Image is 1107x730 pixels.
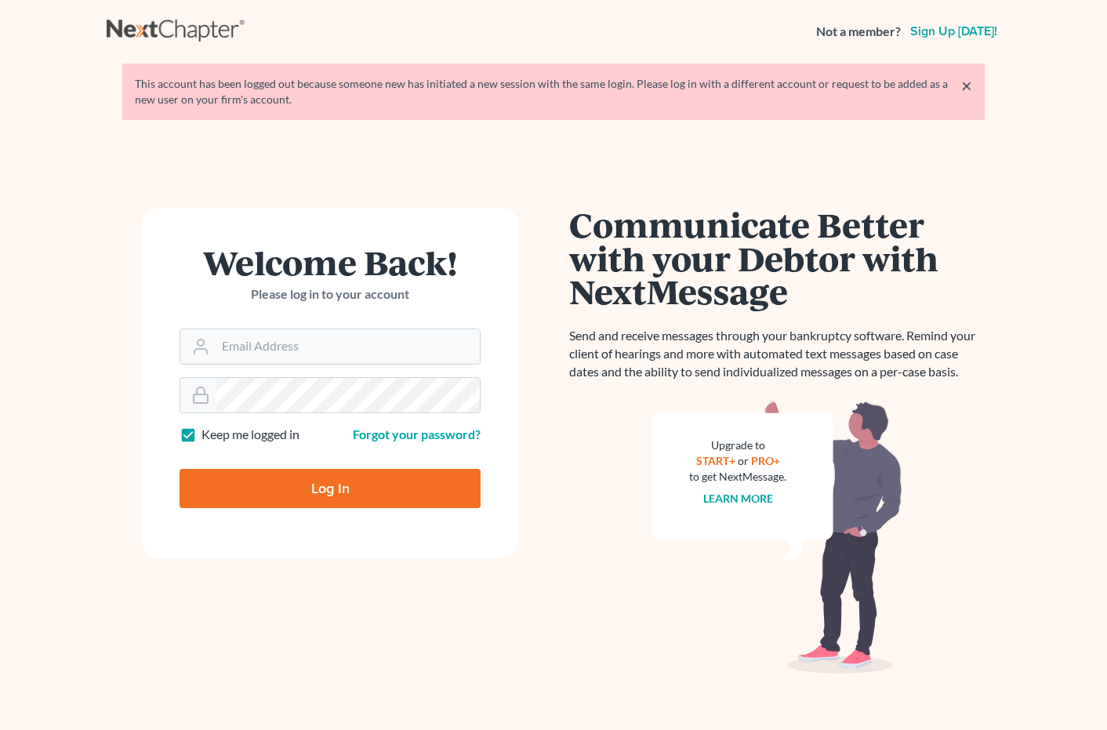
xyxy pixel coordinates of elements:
h1: Welcome Back! [180,245,481,279]
a: × [961,76,972,95]
a: Forgot your password? [353,427,481,441]
div: Upgrade to [689,438,786,453]
span: or [738,454,749,467]
img: nextmessage_bg-59042aed3d76b12b5cd301f8e5b87938c9018125f34e5fa2b7a6b67550977c72.svg [651,400,902,674]
div: to get NextMessage. [689,469,786,485]
a: PRO+ [751,454,780,467]
input: Log In [180,469,481,508]
input: Email Address [216,329,480,364]
p: Please log in to your account [180,285,481,303]
h1: Communicate Better with your Debtor with NextMessage [569,208,985,308]
a: START+ [696,454,735,467]
a: Sign up [DATE]! [907,25,1000,38]
label: Keep me logged in [201,426,299,444]
div: This account has been logged out because someone new has initiated a new session with the same lo... [135,76,972,107]
strong: Not a member? [816,23,901,41]
a: Learn more [703,492,773,505]
p: Send and receive messages through your bankruptcy software. Remind your client of hearings and mo... [569,327,985,381]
